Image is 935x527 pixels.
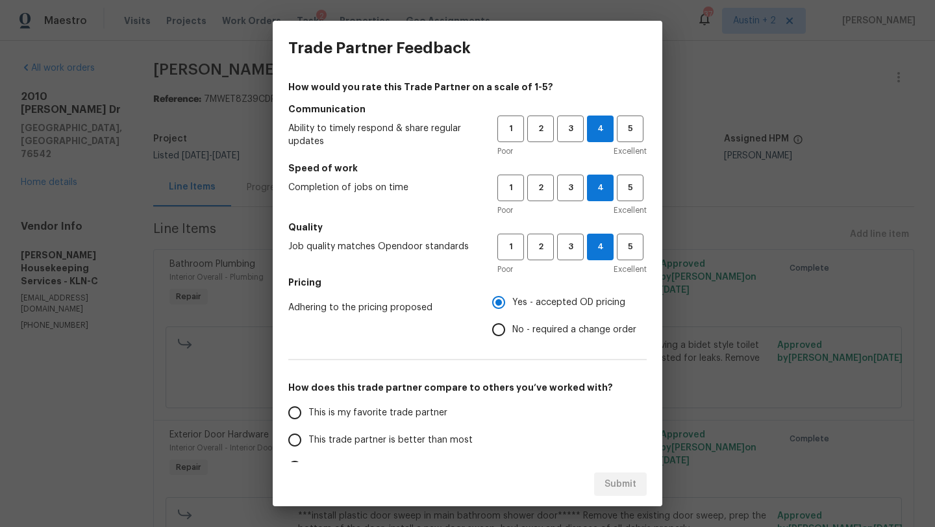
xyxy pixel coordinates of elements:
span: Excellent [614,263,647,276]
button: 5 [617,234,643,260]
h5: Communication [288,103,647,116]
button: 2 [527,234,554,260]
span: 4 [588,239,613,254]
button: 2 [527,175,554,201]
span: 5 [618,239,642,254]
div: Pricing [492,289,647,343]
span: 2 [529,121,553,136]
button: 3 [557,175,584,201]
span: Ability to timely respond & share regular updates [288,122,477,148]
h5: Quality [288,221,647,234]
span: 1 [499,180,523,195]
h4: How would you rate this Trade Partner on a scale of 1-5? [288,80,647,93]
button: 1 [497,116,524,142]
span: No - required a change order [512,323,636,337]
button: 4 [587,234,614,260]
h5: Speed of work [288,162,647,175]
span: This trade partner is par for the course [308,461,477,474]
button: 3 [557,116,584,142]
span: Excellent [614,145,647,158]
span: Poor [497,263,513,276]
button: 4 [587,175,614,201]
span: Adhering to the pricing proposed [288,301,471,314]
button: 3 [557,234,584,260]
span: 2 [529,239,553,254]
button: 1 [497,175,524,201]
span: 1 [499,121,523,136]
span: 3 [558,180,582,195]
span: 2 [529,180,553,195]
span: Job quality matches Opendoor standards [288,240,477,253]
span: 4 [588,180,613,195]
button: 5 [617,116,643,142]
span: 5 [618,180,642,195]
button: 5 [617,175,643,201]
button: 2 [527,116,554,142]
button: 1 [497,234,524,260]
h5: How does this trade partner compare to others you’ve worked with? [288,381,647,394]
span: Poor [497,204,513,217]
span: Yes - accepted OD pricing [512,296,625,310]
span: Completion of jobs on time [288,181,477,194]
h3: Trade Partner Feedback [288,39,471,57]
span: This is my favorite trade partner [308,406,447,420]
span: This trade partner is better than most [308,434,473,447]
span: 5 [618,121,642,136]
span: 3 [558,239,582,254]
h5: Pricing [288,276,647,289]
span: 4 [588,121,613,136]
span: 3 [558,121,582,136]
span: Poor [497,145,513,158]
span: 1 [499,239,523,254]
span: Excellent [614,204,647,217]
button: 4 [587,116,614,142]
